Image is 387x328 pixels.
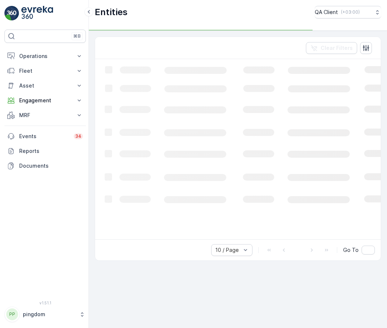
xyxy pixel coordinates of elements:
button: MRF [4,108,86,123]
button: Clear Filters [306,42,357,54]
button: Operations [4,49,86,64]
p: ( +03:00 ) [341,9,360,15]
p: pingdom [23,311,76,318]
p: MRF [19,112,71,119]
img: logo_light-DOdMpM7g.png [21,6,53,21]
button: Engagement [4,93,86,108]
button: PPpingdom [4,307,86,322]
p: Clear Filters [321,44,353,52]
p: Entities [95,6,128,18]
p: ⌘B [73,33,81,39]
p: QA Client [315,8,338,16]
p: 34 [75,133,81,139]
p: Fleet [19,67,71,75]
p: Reports [19,147,83,155]
p: Events [19,133,69,140]
a: Reports [4,144,86,158]
img: logo [4,6,19,21]
button: Asset [4,78,86,93]
p: Documents [19,162,83,170]
p: Operations [19,52,71,60]
div: PP [6,308,18,320]
button: Fleet [4,64,86,78]
p: Engagement [19,97,71,104]
a: Documents [4,158,86,173]
p: Asset [19,82,71,89]
span: Go To [343,246,359,254]
a: Events34 [4,129,86,144]
button: QA Client(+03:00) [315,6,381,18]
span: v 1.51.1 [4,301,86,305]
